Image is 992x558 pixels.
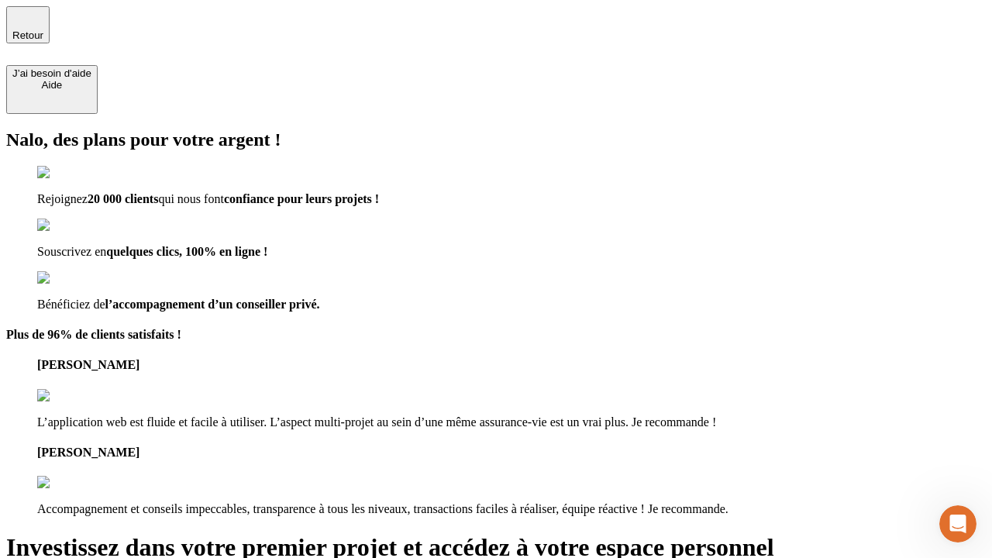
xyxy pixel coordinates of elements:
button: J’ai besoin d'aideAide [6,65,98,114]
h4: Plus de 96% de clients satisfaits ! [6,328,986,342]
div: J’ai besoin d'aide [12,67,91,79]
img: checkmark [37,166,104,180]
span: Retour [12,29,43,41]
h2: Nalo, des plans pour votre argent ! [6,129,986,150]
img: reviews stars [37,476,114,490]
div: Aide [12,79,91,91]
img: checkmark [37,271,104,285]
span: 20 000 clients [88,192,159,205]
h4: [PERSON_NAME] [37,358,986,372]
p: L’application web est fluide et facile à utiliser. L’aspect multi-projet au sein d’une même assur... [37,415,986,429]
img: reviews stars [37,389,114,403]
span: Bénéficiez de [37,298,105,311]
span: quelques clics, 100% en ligne ! [106,245,267,258]
h4: [PERSON_NAME] [37,446,986,460]
iframe: Intercom live chat [939,505,976,542]
span: qui nous font [158,192,223,205]
span: Rejoignez [37,192,88,205]
button: Retour [6,6,50,43]
span: confiance pour leurs projets ! [224,192,379,205]
span: Souscrivez en [37,245,106,258]
span: l’accompagnement d’un conseiller privé. [105,298,320,311]
img: checkmark [37,219,104,232]
p: Accompagnement et conseils impeccables, transparence à tous les niveaux, transactions faciles à r... [37,502,986,516]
